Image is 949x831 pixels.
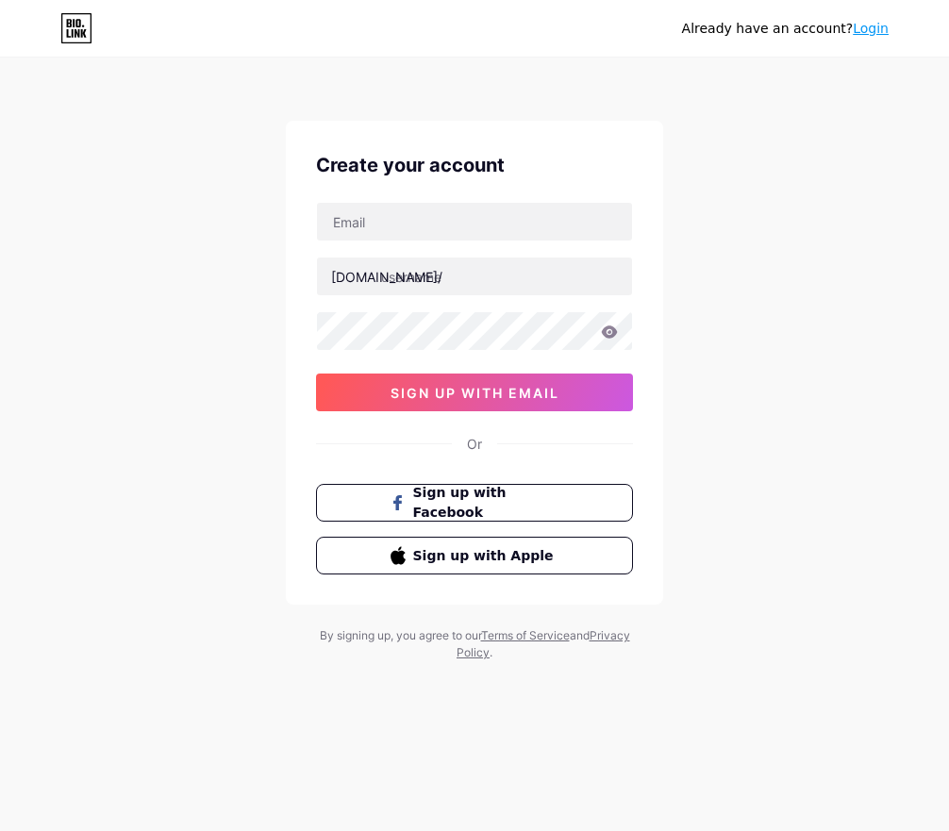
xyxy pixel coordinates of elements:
[317,258,632,295] input: username
[413,483,559,523] span: Sign up with Facebook
[314,627,635,661] div: By signing up, you agree to our and .
[467,434,482,454] div: Or
[316,151,633,179] div: Create your account
[317,203,632,241] input: Email
[316,374,633,411] button: sign up with email
[682,19,889,39] div: Already have an account?
[481,628,570,642] a: Terms of Service
[413,546,559,566] span: Sign up with Apple
[331,267,442,287] div: [DOMAIN_NAME]/
[853,21,889,36] a: Login
[316,484,633,522] button: Sign up with Facebook
[391,385,559,401] span: sign up with email
[316,537,633,574] button: Sign up with Apple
